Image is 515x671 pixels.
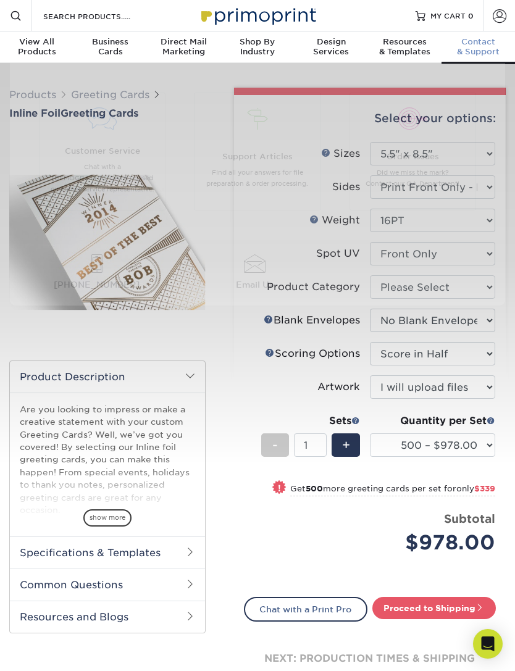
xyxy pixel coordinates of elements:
[204,167,311,190] p: Find all your answers for file preparation & order processing.
[442,37,515,57] div: & Support
[34,93,170,210] a: Customer Service Chat with a [DEMOGRAPHIC_DATA]-based customer service representative.
[178,255,332,291] a: Email Us
[244,597,367,622] a: Chat with a Print Pro
[359,151,466,162] span: Order Issues
[204,151,311,162] span: Support Articles
[295,37,368,47] span: Design
[473,629,503,659] div: Open Intercom Messenger
[178,278,332,291] span: Email Us
[430,10,466,21] span: MY CART
[10,601,205,633] h2: Resources and Blogs
[83,509,132,526] span: show more
[306,484,323,493] strong: 500
[290,484,495,496] small: Get more greeting cards per set for
[474,484,495,493] span: $339
[379,528,495,557] div: $978.00
[442,31,515,64] a: Contact& Support
[196,2,319,28] img: Primoprint
[295,37,368,57] div: Services
[220,37,294,57] div: Industry
[345,93,481,210] a: Order Issues Did we miss the mark? Contact our QA Department!
[189,93,325,210] a: Support Articles Find all your answers for file preparation & order processing.
[444,512,495,525] strong: Subtotal
[10,536,205,569] h2: Specifications & Templates
[73,37,147,57] div: Cards
[456,484,495,493] span: only
[73,31,147,64] a: BusinessCards
[368,31,442,64] a: Resources& Templates
[147,31,220,64] a: Direct MailMarketing
[220,37,294,47] span: Shop By
[42,9,162,23] input: SEARCH PRODUCTS.....
[147,37,220,57] div: Marketing
[49,145,156,157] span: Customer Service
[147,37,220,47] span: Direct Mail
[220,31,294,64] a: Shop ByIndustry
[368,37,442,47] span: Resources
[295,31,368,64] a: DesignServices
[10,569,205,601] h2: Common Questions
[49,162,156,195] p: Chat with a [DEMOGRAPHIC_DATA]-based customer service representative.
[468,11,474,20] span: 0
[73,37,147,47] span: Business
[372,597,496,619] a: Proceed to Shipping
[368,37,442,57] div: & Templates
[278,482,281,495] span: !
[442,37,515,47] span: Contact
[20,278,174,291] span: [PHONE_NUMBER]
[359,167,466,190] p: Did we miss the mark? Contact our QA Department!
[20,255,174,291] a: [PHONE_NUMBER]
